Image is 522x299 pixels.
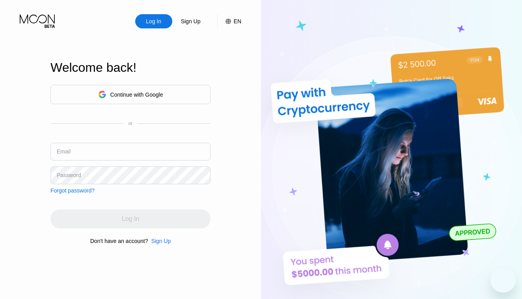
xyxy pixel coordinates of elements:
[110,92,163,98] div: Continue with Google
[234,18,241,24] div: EN
[180,17,201,25] div: Sign Up
[57,148,71,155] div: Email
[50,187,95,194] div: Forgot password?
[490,267,516,293] iframe: Button to launch messaging window
[148,238,171,244] div: Sign Up
[90,238,148,244] div: Don't have an account?
[135,14,172,28] div: Log In
[50,85,211,104] div: Continue with Google
[50,60,211,75] div: Welcome back!
[57,172,81,178] div: Password
[172,14,209,28] div: Sign Up
[217,14,241,28] div: EN
[145,17,162,25] div: Log In
[151,238,171,244] div: Sign Up
[129,121,133,126] div: or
